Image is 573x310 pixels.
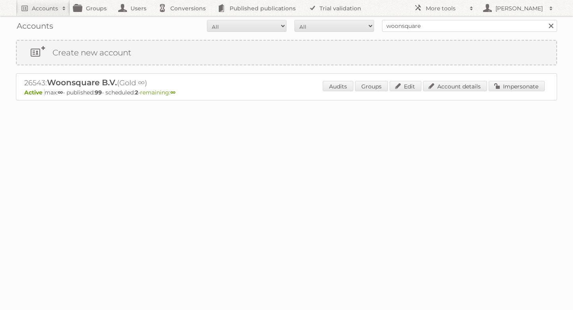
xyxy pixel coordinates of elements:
span: Active [24,89,45,96]
h2: Accounts [32,4,58,12]
a: Account details [423,81,487,91]
strong: 99 [95,89,102,96]
h2: 26543: (Gold ∞) [24,78,303,88]
a: Groups [355,81,388,91]
h2: [PERSON_NAME] [493,4,545,12]
p: max: - published: - scheduled: - [24,89,549,96]
h2: More tools [426,4,466,12]
a: Impersonate [489,81,545,91]
strong: ∞ [170,89,175,96]
strong: 2 [135,89,138,96]
span: remaining: [140,89,175,96]
a: Edit [390,81,421,91]
a: Create new account [17,41,556,65]
span: Woonsquare B.V. [47,78,117,87]
a: Audits [323,81,353,91]
strong: ∞ [58,89,63,96]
